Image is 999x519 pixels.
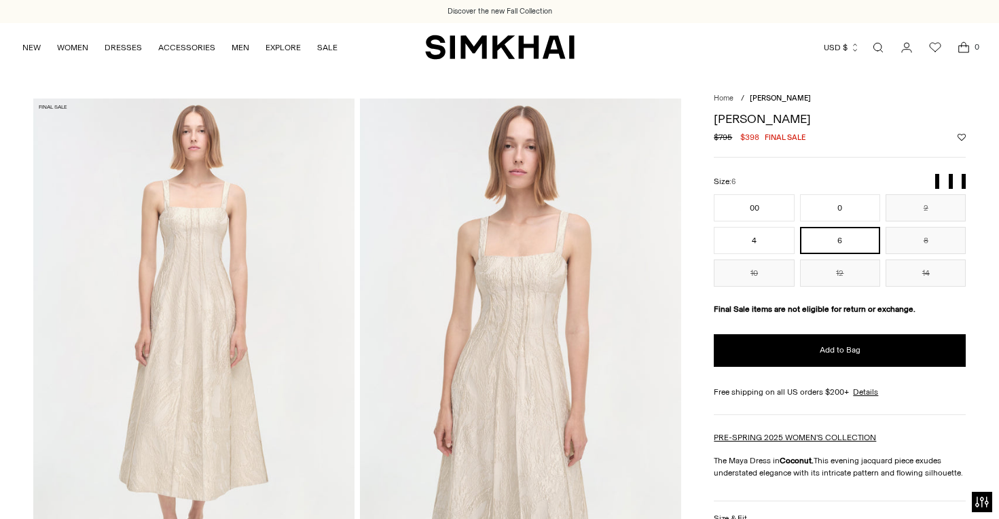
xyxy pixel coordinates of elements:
a: Go to the account page [893,34,920,61]
button: Add to Wishlist [958,133,966,141]
a: Open search modal [865,34,892,61]
a: NEW [22,33,41,62]
a: EXPLORE [266,33,301,62]
button: 4 [714,227,794,254]
button: 6 [800,227,880,254]
a: ACCESSORIES [158,33,215,62]
span: [PERSON_NAME] [750,94,811,103]
button: USD $ [824,33,860,62]
button: 14 [886,259,966,287]
div: / [741,93,744,105]
div: Free shipping on all US orders $200+ [714,386,966,398]
button: 00 [714,194,794,221]
a: SIMKHAI [425,34,575,60]
a: SALE [317,33,338,62]
a: Discover the new Fall Collection [448,6,552,17]
span: Add to Bag [820,344,860,356]
p: The Maya Dress in This evening jacquard piece exudes understated elegance with its intricate patt... [714,454,966,479]
strong: Coconut. [780,456,814,465]
strong: Final Sale items are not eligible for return or exchange. [714,304,915,314]
span: 0 [970,41,983,53]
a: PRE-SPRING 2025 WOMEN'S COLLECTION [714,433,876,442]
s: $795 [714,131,732,143]
a: Open cart modal [950,34,977,61]
a: WOMEN [57,33,88,62]
a: Home [714,94,733,103]
button: 10 [714,259,794,287]
nav: breadcrumbs [714,93,966,105]
label: Size: [714,175,735,188]
a: DRESSES [105,33,142,62]
span: $398 [740,131,759,143]
button: 8 [886,227,966,254]
a: MEN [232,33,249,62]
button: 12 [800,259,880,287]
h1: [PERSON_NAME] [714,113,966,125]
button: 0 [800,194,880,221]
button: 2 [886,194,966,221]
a: Wishlist [922,34,949,61]
a: Details [853,386,878,398]
button: Add to Bag [714,334,966,367]
span: 6 [731,177,735,186]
